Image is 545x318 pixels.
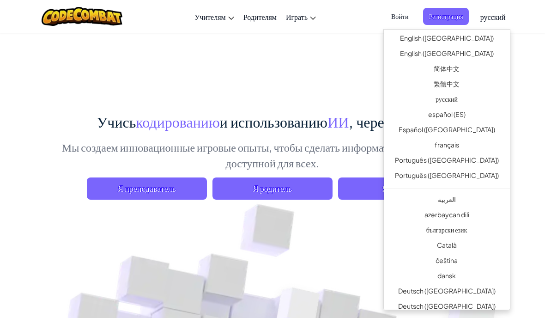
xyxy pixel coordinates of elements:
[384,269,510,285] a: dansk
[384,62,510,78] a: 简体中文
[136,112,219,131] span: кодированию
[55,139,490,171] p: Мы создаем инновационные игровые опыты, чтобы сделать информатику увлекательной и доступной для в...
[87,177,207,200] a: Я преподаватель
[194,12,226,22] span: Учителям
[384,139,510,154] a: français
[384,300,510,315] a: Deutsch ([GEOGRAPHIC_DATA])
[384,208,510,224] a: azərbaycan dili
[384,93,510,108] a: русский
[220,112,327,131] span: и использованию
[239,4,281,29] a: Родителям
[384,78,510,93] a: 繁體中文
[384,32,510,47] a: English ([GEOGRAPHIC_DATA])
[384,285,510,300] a: Deutsch ([GEOGRAPHIC_DATA])
[384,254,510,269] a: čeština
[212,177,333,200] a: Я родитель
[97,112,136,131] span: Учись
[476,4,510,29] a: русский
[384,169,510,184] a: Português ([GEOGRAPHIC_DATA])
[480,12,506,22] span: русский
[190,4,239,29] a: Учителям
[386,8,414,25] button: Войти
[384,224,510,239] a: български език
[384,154,510,169] a: Português ([GEOGRAPHIC_DATA])
[384,123,510,139] a: Español ([GEOGRAPHIC_DATA])
[286,12,308,22] span: Играть
[349,112,390,131] span: , через
[384,193,510,208] a: العربية
[42,7,122,26] img: CodeCombat logo
[423,8,468,25] button: Регистрация
[384,108,510,123] a: español (ES)
[281,4,321,29] a: Играть
[327,112,349,131] span: ИИ
[384,239,510,254] a: Català
[384,47,510,62] a: English ([GEOGRAPHIC_DATA])
[338,177,458,200] button: Я ученик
